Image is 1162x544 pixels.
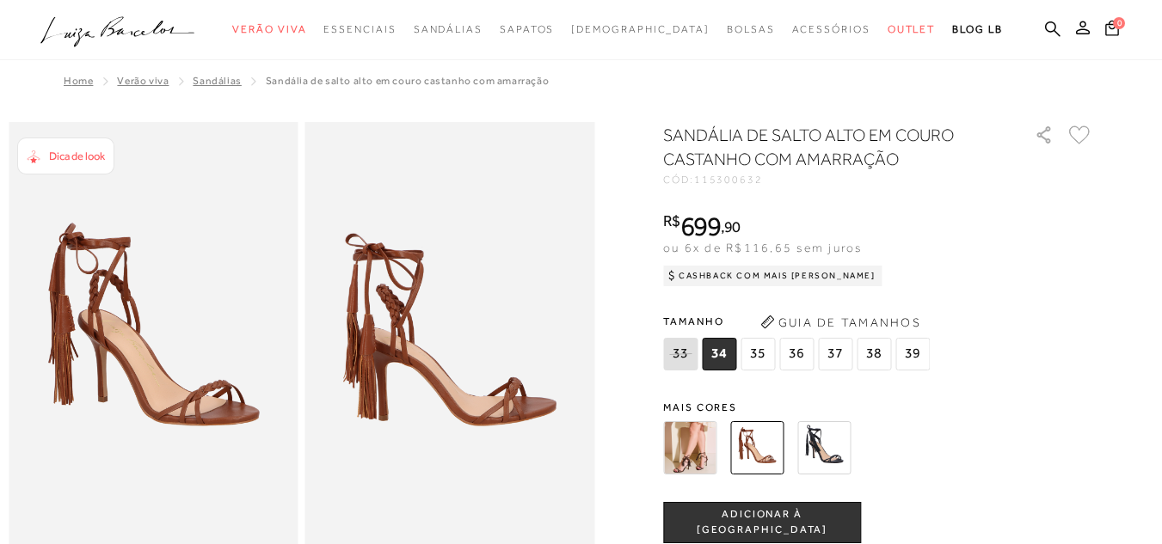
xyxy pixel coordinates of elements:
img: SANDÁLIA DE SALTO ALTO EM COURO PRETO COM AMARRAÇÃO [797,421,851,474]
a: categoryNavScreenReaderText [888,14,936,46]
button: 0 [1100,19,1124,42]
a: categoryNavScreenReaderText [792,14,870,46]
div: CÓD: [663,174,1007,185]
img: SANDÁLIA DE SALTO ALTO EM COURO CASTANHO COM AMARRAÇÃO [730,421,784,474]
i: , [721,219,741,235]
a: Sandálias [193,75,241,87]
span: 35 [741,338,775,370]
span: Bolsas [727,23,775,35]
h1: SANDÁLIA DE SALTO ALTO EM COURO CASTANHO COM AMARRAÇÃO [663,123,986,171]
span: 699 [680,211,721,241]
span: Sapatos [500,23,554,35]
span: 38 [857,338,891,370]
button: ADICIONAR À [GEOGRAPHIC_DATA] [663,502,861,543]
a: Verão Viva [117,75,169,87]
span: 36 [779,338,814,370]
a: BLOG LB [952,14,1002,46]
button: Guia de Tamanhos [754,309,926,336]
span: Outlet [888,23,936,35]
a: Home [64,75,93,87]
a: categoryNavScreenReaderText [323,14,396,46]
span: ADICIONAR À [GEOGRAPHIC_DATA] [664,507,860,537]
span: ou 6x de R$116,65 sem juros [663,241,862,254]
span: 33 [663,338,698,370]
span: Essenciais [323,23,396,35]
div: Cashback com Mais [PERSON_NAME] [663,266,882,286]
span: 39 [895,338,930,370]
img: SANDÁLIA DE SALTO ALTO EM CAMURÇA CAFÉ COM AMARRAÇÃO [663,421,716,474]
span: Tamanho [663,309,934,334]
span: 34 [702,338,736,370]
span: 0 [1113,17,1125,29]
a: categoryNavScreenReaderText [727,14,775,46]
a: noSubCategoriesText [571,14,710,46]
span: 90 [724,217,741,235]
span: Mais cores [663,402,1093,413]
a: categoryNavScreenReaderText [500,14,554,46]
i: R$ [663,213,680,229]
a: categoryNavScreenReaderText [414,14,483,46]
span: Verão Viva [232,23,306,35]
a: categoryNavScreenReaderText [232,14,306,46]
span: Acessórios [792,23,870,35]
span: [DEMOGRAPHIC_DATA] [571,23,710,35]
span: Sandálias [414,23,483,35]
span: 37 [818,338,852,370]
span: BLOG LB [952,23,1002,35]
span: SANDÁLIA DE SALTO ALTO EM COURO CASTANHO COM AMARRAÇÃO [266,75,549,87]
span: Dica de look [49,150,105,162]
span: 115300632 [694,174,763,186]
